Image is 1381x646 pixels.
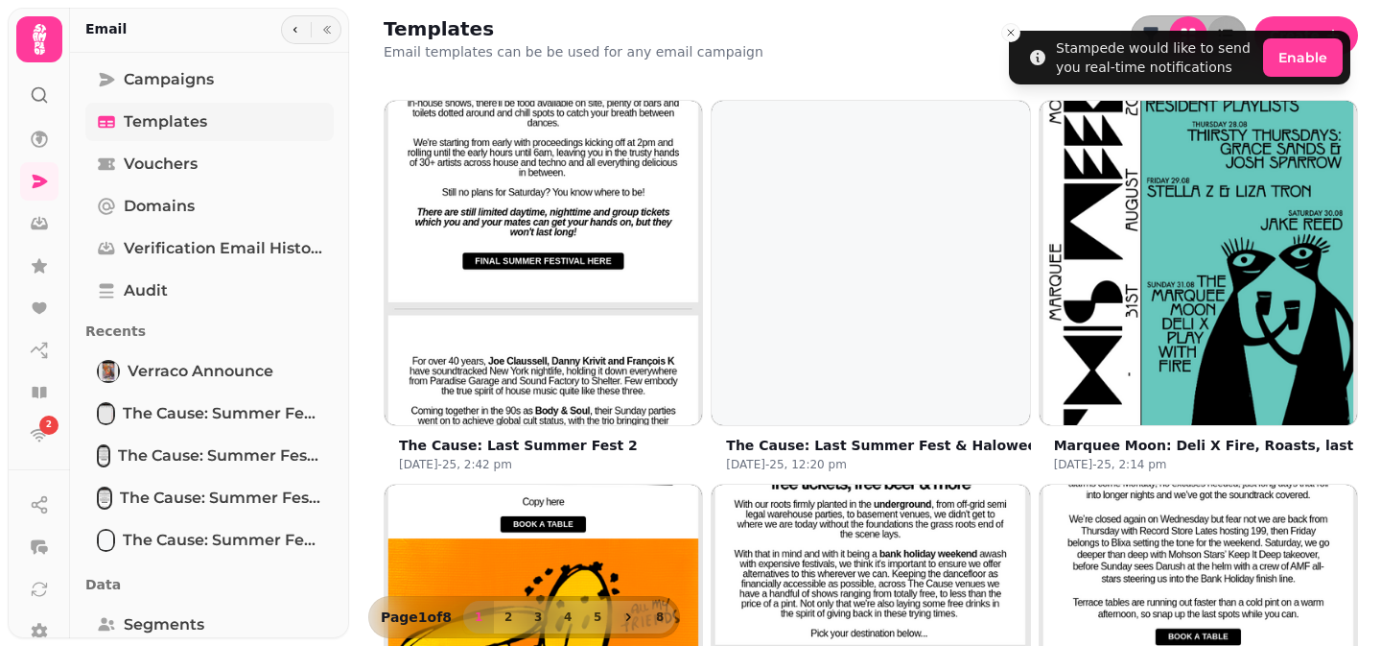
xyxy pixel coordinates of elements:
[652,611,667,623] span: 8
[85,395,334,433] a: The Cause: Summer Fest Final InfoThe Cause: Summer Fest Final Info
[399,457,688,472] p: [DATE]-25, 2:42 pm
[399,436,638,455] button: The Cause: Last Summer Fest 2
[123,529,322,552] span: The Cause: Summer Fest Final Info
[124,68,214,91] span: Campaigns
[99,446,108,466] img: The Cause: Summer Fest Final Info [clone] [clone]
[612,601,644,634] button: next
[644,601,675,634] button: 8
[560,611,575,623] span: 4
[85,521,334,560] a: The Cause: Summer Fest Final InfoThe Cause: Summer Fest Final Info
[85,479,334,517] a: The Cause: Summer Fest Final Info [clone]The Cause: Summer Fest Final Info [clone]
[124,279,168,302] span: Audit
[384,42,763,61] p: Email templates can be be used for any email campaign
[582,601,613,634] button: 5
[85,437,334,475] a: The Cause: Summer Fest Final Info [clone] [clone]The Cause: Summer Fest Final Info [clone] [clone]
[552,601,583,634] button: 4
[632,21,1109,498] img: The Cause: Last Summer Fest & Haloween
[85,19,127,38] h2: Email
[85,352,334,391] a: Verraco announceVerraco announce
[85,103,334,141] a: Templates
[85,60,334,99] a: Campaigns
[85,606,334,644] a: Segments
[99,531,113,550] img: The Cause: Summer Fest Final Info
[85,314,334,348] p: Recents
[384,15,752,42] h2: Templates
[85,187,334,226] a: Domains
[726,457,1015,472] p: [DATE]-25, 12:20 pm
[124,110,207,133] span: Templates
[493,601,524,634] button: 2
[1054,457,1343,472] p: [DATE]-25, 2:14 pm
[463,601,675,634] nav: Pagination
[99,404,113,423] img: The Cause: Summer Fest Final Info
[726,436,1046,455] button: The Cause: Last Summer Fest & Haloween
[99,362,118,381] img: Verraco announce
[373,608,459,627] p: Page 1 of 8
[99,489,110,508] img: The Cause: Summer Fest Final Info [clone]
[124,613,204,636] span: Segments
[124,153,198,176] span: Vouchers
[501,611,516,623] span: 2
[46,419,52,432] span: 2
[118,444,322,467] span: The Cause: Summer Fest Final Info [clone] [clone]
[471,611,486,623] span: 1
[1001,23,1020,42] button: Close toast
[1263,38,1343,77] button: Enable
[305,21,782,498] img: The Cause: Last Summer Fest 2
[85,272,334,310] a: Audit
[530,611,546,623] span: 3
[123,402,322,425] span: The Cause: Summer Fest Final Info
[85,567,334,602] p: Data
[20,416,59,454] a: 2
[120,487,322,510] span: The Cause: Summer Fest Final Info [clone]
[590,611,605,623] span: 5
[85,145,334,183] a: Vouchers
[85,229,334,268] a: Verification email history
[1056,38,1255,77] div: Stampede would like to send you real-time notifications
[124,195,195,218] span: Domains
[124,237,322,260] span: Verification email history
[523,601,553,634] button: 3
[463,601,494,634] button: 1
[128,360,273,383] span: Verraco announce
